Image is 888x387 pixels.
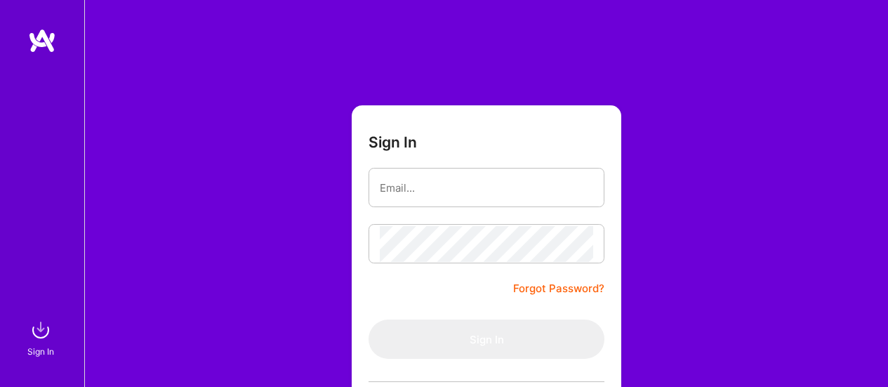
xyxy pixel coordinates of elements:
[369,320,604,359] button: Sign In
[27,316,55,344] img: sign in
[369,133,417,151] h3: Sign In
[27,344,54,359] div: Sign In
[29,316,55,359] a: sign inSign In
[513,280,604,297] a: Forgot Password?
[380,170,593,206] input: Email...
[28,28,56,53] img: logo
